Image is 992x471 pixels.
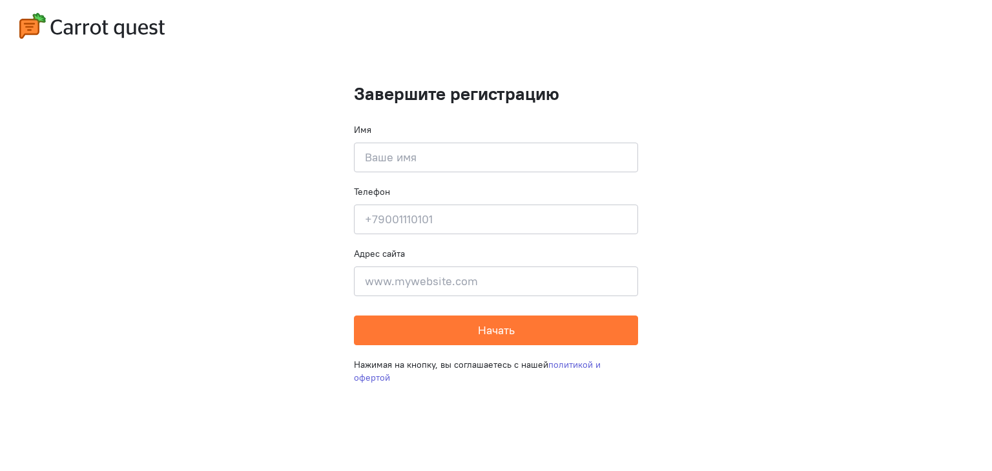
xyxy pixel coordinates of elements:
[354,345,638,397] div: Нажимая на кнопку, вы соглашаетесь с нашей
[354,84,638,104] h1: Завершите регистрацию
[354,247,405,260] label: Адрес сайта
[354,359,601,383] a: политикой и офертой
[354,185,390,198] label: Телефон
[354,143,638,172] input: Ваше имя
[354,316,638,345] button: Начать
[19,13,165,39] img: carrot-quest-logo.svg
[354,266,638,296] input: www.mywebsite.com
[354,205,638,234] input: +79001110101
[478,323,515,337] span: Начать
[354,123,371,136] label: Имя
